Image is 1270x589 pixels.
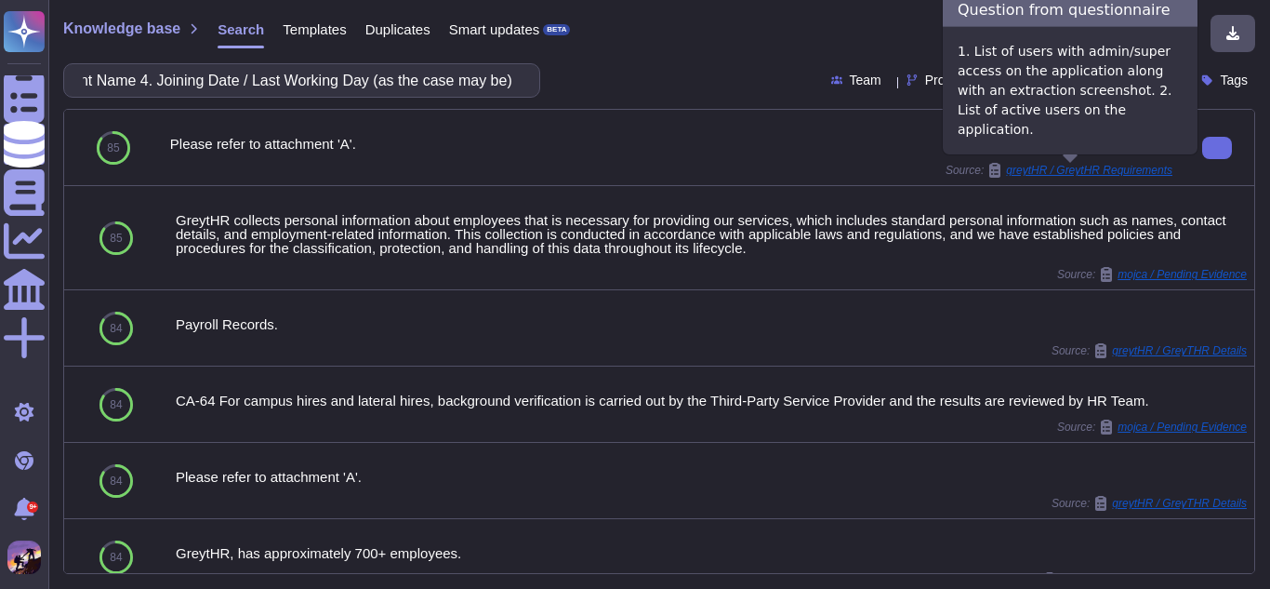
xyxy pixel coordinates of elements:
span: Smart updates [449,22,540,36]
div: Payroll Records. [176,317,1247,331]
span: Source: [1052,496,1247,511]
div: 9+ [27,502,38,513]
span: Source: [946,163,1172,178]
span: Knowledge base [63,21,180,36]
span: Team [850,74,881,87]
span: mojca / Pending Evidence [1118,422,1247,433]
span: Products [925,74,976,87]
div: GreytHR collects personal information about employees that is necessary for providing our service... [176,213,1247,255]
span: 85 [107,142,119,154]
span: Source: [1057,267,1247,282]
span: 85 [110,233,122,244]
img: user [7,541,41,574]
span: 84 [110,552,122,563]
div: BETA [543,24,570,35]
div: 1. List of users with admin/super access on the application along with an extraction screenshot. ... [943,27,1197,154]
span: greytHR / GreyTHR Details [1112,498,1247,509]
span: Source: [1057,420,1247,435]
input: Search a question or template... [73,64,521,97]
span: greytHR / GreyTHR Details [1112,345,1247,356]
div: Please refer to attachment 'A'. [176,470,1247,484]
span: 84 [110,399,122,410]
span: Source: [1052,343,1247,358]
div: Please refer to attachment 'A'. [170,137,1172,151]
span: Tags [1220,74,1248,87]
span: 84 [110,323,122,334]
div: CA-64 For campus hires and lateral hires, background verification is carried out by the Third-Par... [176,394,1247,408]
span: Templates [283,22,346,36]
button: user [4,537,54,578]
span: Search [218,22,264,36]
span: Source: [1000,572,1247,587]
span: 84 [110,475,122,487]
span: greytHR / GreytHR Requirements [1006,165,1172,176]
div: GreytHR, has approximately 700+ employees. [176,546,1247,560]
span: mojca / Pending Evidence [1118,269,1247,280]
span: Duplicates [365,22,430,36]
